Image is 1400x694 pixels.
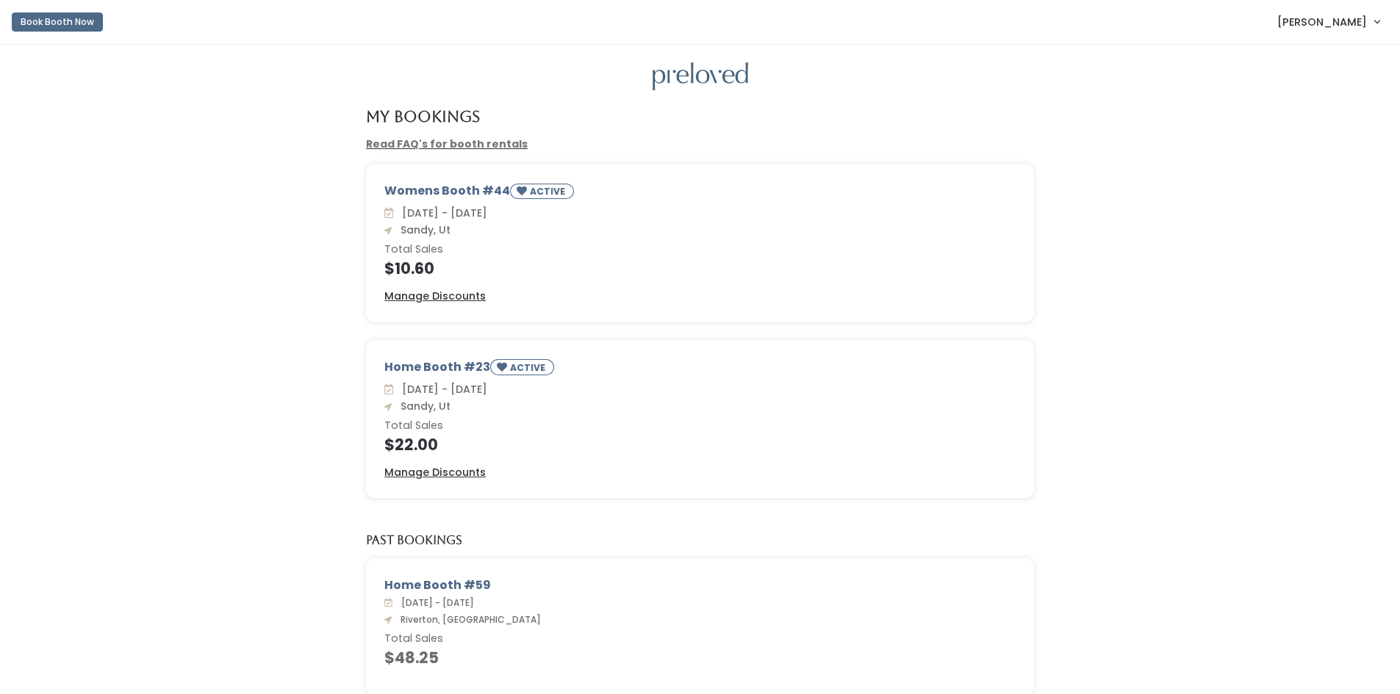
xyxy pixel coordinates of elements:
[384,289,486,304] a: Manage Discounts
[510,361,548,374] small: ACTIVE
[384,436,1016,453] h4: $22.00
[12,6,103,38] a: Book Booth Now
[395,223,450,237] span: Sandy, Ut
[653,62,748,91] img: preloved logo
[1277,14,1367,30] span: [PERSON_NAME]
[384,358,1016,381] div: Home Booth #23
[384,576,1016,594] div: Home Booth #59
[395,613,541,626] span: Riverton, [GEOGRAPHIC_DATA]
[366,137,528,151] a: Read FAQ's for booth rentals
[395,399,450,413] span: Sandy, Ut
[1263,6,1394,37] a: [PERSON_NAME]
[396,206,487,220] span: [DATE] - [DATE]
[395,596,474,609] span: [DATE] - [DATE]
[12,12,103,32] button: Book Booth Now
[384,420,1016,432] h6: Total Sales
[384,633,1016,645] h6: Total Sales
[384,465,486,480] u: Manage Discounts
[384,649,1016,666] h4: $48.25
[384,260,1016,277] h4: $10.60
[366,108,480,125] h4: My Bookings
[366,534,462,547] h5: Past Bookings
[384,465,486,480] a: Manage Discounts
[384,244,1016,256] h6: Total Sales
[396,382,487,397] span: [DATE] - [DATE]
[384,289,486,303] u: Manage Discounts
[530,185,568,198] small: ACTIVE
[384,182,1016,205] div: Womens Booth #44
